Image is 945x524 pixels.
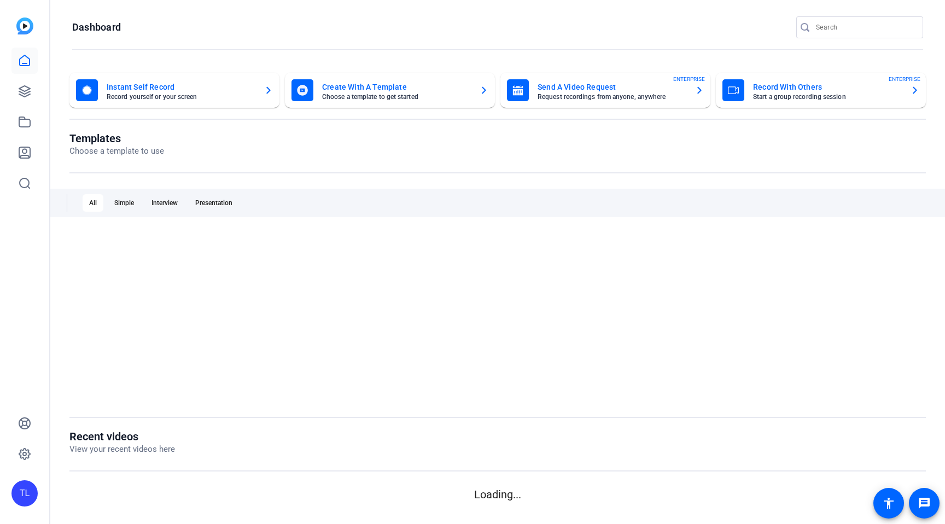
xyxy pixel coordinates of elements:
[882,497,895,510] mat-icon: accessibility
[69,132,164,145] h1: Templates
[538,94,686,100] mat-card-subtitle: Request recordings from anyone, anywhere
[500,73,710,108] button: Send A Video RequestRequest recordings from anyone, anywhereENTERPRISE
[753,94,902,100] mat-card-subtitle: Start a group recording session
[918,497,931,510] mat-icon: message
[189,194,239,212] div: Presentation
[83,194,103,212] div: All
[816,21,914,34] input: Search
[889,75,920,83] span: ENTERPRISE
[11,480,38,506] div: TL
[285,73,495,108] button: Create With A TemplateChoose a template to get started
[69,486,926,503] p: Loading...
[107,94,255,100] mat-card-subtitle: Record yourself or your screen
[322,94,471,100] mat-card-subtitle: Choose a template to get started
[107,80,255,94] mat-card-title: Instant Self Record
[716,73,926,108] button: Record With OthersStart a group recording sessionENTERPRISE
[69,73,279,108] button: Instant Self RecordRecord yourself or your screen
[673,75,705,83] span: ENTERPRISE
[69,145,164,158] p: Choose a template to use
[69,443,175,456] p: View your recent videos here
[16,18,33,34] img: blue-gradient.svg
[322,80,471,94] mat-card-title: Create With A Template
[69,430,175,443] h1: Recent videos
[145,194,184,212] div: Interview
[108,194,141,212] div: Simple
[753,80,902,94] mat-card-title: Record With Others
[538,80,686,94] mat-card-title: Send A Video Request
[72,21,121,34] h1: Dashboard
